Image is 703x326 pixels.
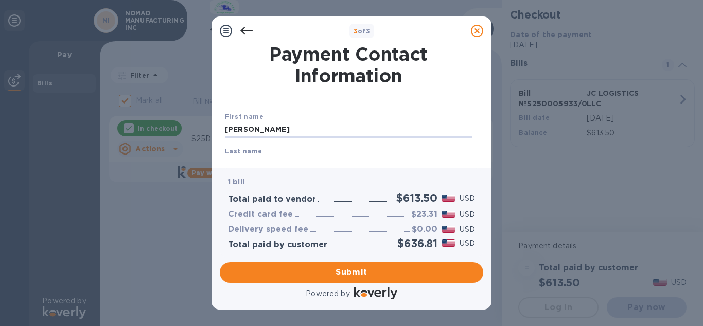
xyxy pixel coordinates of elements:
[460,193,475,204] p: USD
[397,237,437,250] h2: $636.81
[442,195,455,202] img: USD
[460,224,475,235] p: USD
[225,122,472,138] input: Enter your first name
[442,239,455,247] img: USD
[228,178,244,186] b: 1 bill
[354,27,371,35] b: of 3
[442,226,455,233] img: USD
[460,238,475,249] p: USD
[228,266,475,279] span: Submit
[220,262,483,283] button: Submit
[442,211,455,218] img: USD
[228,240,327,250] h3: Total paid by customer
[306,288,349,299] p: Powered by
[225,156,472,171] input: Enter your last name
[225,113,263,121] b: First name
[354,27,358,35] span: 3
[412,225,437,234] h3: $0.00
[460,209,475,220] p: USD
[228,210,293,219] h3: Credit card fee
[225,147,262,155] b: Last name
[354,287,397,299] img: Logo
[228,195,316,204] h3: Total paid to vendor
[411,210,437,219] h3: $23.31
[396,192,437,204] h2: $613.50
[228,225,308,234] h3: Delivery speed fee
[225,43,472,87] h1: Payment Contact Information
